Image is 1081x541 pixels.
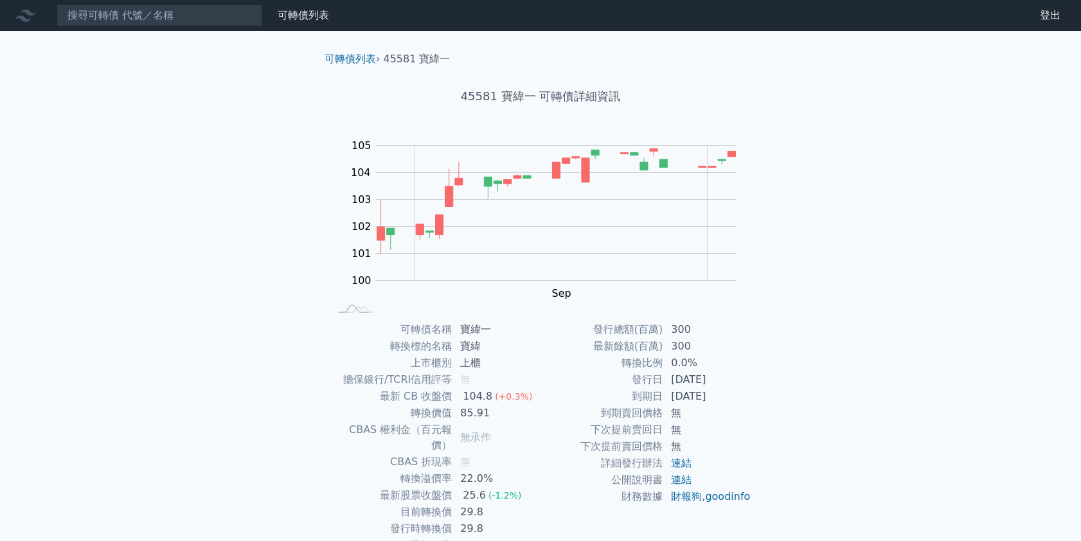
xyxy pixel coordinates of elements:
[352,220,371,233] tspan: 102
[57,4,262,26] input: 搜尋可轉債 代號／名稱
[540,455,663,472] td: 詳細發行辦法
[278,9,329,21] a: 可轉債列表
[452,321,540,338] td: 寶緯一
[488,490,522,501] span: (-1.2%)
[705,490,750,502] a: goodinfo
[330,405,452,421] td: 轉換價值
[540,355,663,371] td: 轉換比例
[663,321,751,338] td: 300
[352,139,371,152] tspan: 105
[540,472,663,488] td: 公開說明書
[330,371,452,388] td: 擔保銀行/TCRI信用評等
[663,388,751,405] td: [DATE]
[460,431,491,443] span: 無承作
[452,520,540,537] td: 29.8
[330,454,452,470] td: CBAS 折現率
[352,193,371,206] tspan: 103
[460,389,495,404] div: 104.8
[540,421,663,438] td: 下次提前賣回日
[540,321,663,338] td: 發行總額(百萬)
[460,456,470,468] span: 無
[495,391,532,402] span: (+0.3%)
[330,520,452,537] td: 發行時轉換價
[1030,5,1071,26] a: 登出
[663,438,751,455] td: 無
[351,166,371,179] tspan: 104
[663,371,751,388] td: [DATE]
[330,355,452,371] td: 上市櫃別
[330,421,452,454] td: CBAS 權利金（百元報價）
[663,421,751,438] td: 無
[452,405,540,421] td: 85.91
[325,53,376,65] a: 可轉債列表
[352,247,371,260] tspan: 101
[460,373,470,386] span: 無
[540,405,663,421] td: 到期賣回價格
[540,338,663,355] td: 最新餘額(百萬)
[460,488,488,503] div: 25.6
[325,51,380,67] li: ›
[330,504,452,520] td: 目前轉換價
[384,51,451,67] li: 45581 寶緯一
[344,139,755,299] g: Chart
[671,490,702,502] a: 財報狗
[1017,479,1081,541] iframe: Chat Widget
[330,487,452,504] td: 最新股票收盤價
[352,274,371,287] tspan: 100
[452,504,540,520] td: 29.8
[1017,479,1081,541] div: 聊天小工具
[314,87,767,105] h1: 45581 寶緯一 可轉債詳細資訊
[671,474,692,486] a: 連結
[540,488,663,505] td: 財務數據
[330,388,452,405] td: 最新 CB 收盤價
[330,338,452,355] td: 轉換標的名稱
[663,338,751,355] td: 300
[663,488,751,505] td: ,
[663,355,751,371] td: 0.0%
[540,371,663,388] td: 發行日
[452,470,540,487] td: 22.0%
[452,355,540,371] td: 上櫃
[330,470,452,487] td: 轉換溢價率
[330,321,452,338] td: 可轉債名稱
[540,438,663,455] td: 下次提前賣回價格
[452,338,540,355] td: 寶緯
[671,457,692,469] a: 連結
[551,287,571,299] tspan: Sep
[540,388,663,405] td: 到期日
[663,405,751,421] td: 無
